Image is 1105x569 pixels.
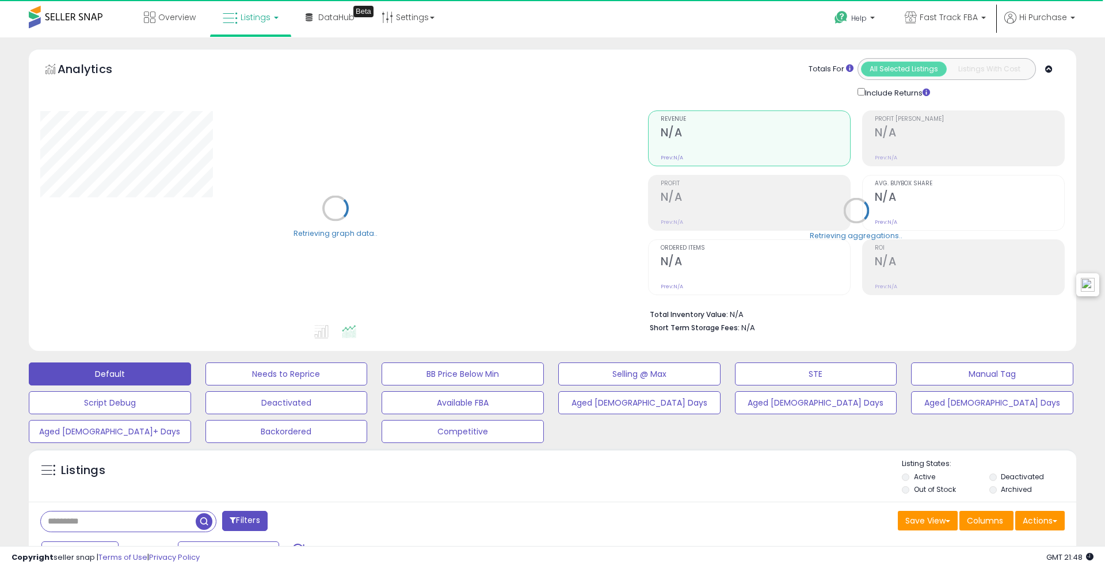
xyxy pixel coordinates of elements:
span: Hi Purchase [1019,12,1067,23]
span: Last 7 Days [59,545,104,557]
button: Available FBA [382,391,544,414]
button: Columns [959,511,1013,530]
a: Privacy Policy [149,552,200,563]
img: icon48.png [1081,278,1095,292]
label: Out of Stock [914,484,956,494]
button: Last 7 Days [41,541,119,561]
button: Aged [DEMOGRAPHIC_DATA] Days [911,391,1073,414]
span: Overview [158,12,196,23]
button: All Selected Listings [861,62,947,77]
button: Needs to Reprice [205,362,368,385]
button: Save View [898,511,958,530]
span: Columns [967,515,1003,526]
div: Totals For [809,64,853,75]
h5: Listings [61,463,105,479]
span: Fast Track FBA [920,12,978,23]
p: Listing States: [902,459,1076,469]
strong: Copyright [12,552,54,563]
h5: Analytics [58,61,135,80]
button: Competitive [382,420,544,443]
div: Retrieving graph data.. [294,228,378,238]
button: Filters [222,511,267,531]
button: Script Debug [29,391,191,414]
div: seller snap | | [12,552,200,563]
span: Aug-29 - Sep-04 [195,545,265,557]
button: Selling @ Max [558,362,721,385]
span: Help [851,13,867,23]
div: Retrieving aggregations.. [810,230,902,240]
button: BB Price Below Min [382,362,544,385]
a: Help [825,2,886,37]
button: Manual Tag [911,362,1073,385]
span: Listings [241,12,270,23]
button: Actions [1015,511,1065,530]
button: Listings With Cost [946,62,1032,77]
a: Hi Purchase [1004,12,1075,37]
div: Include Returns [849,86,944,99]
button: Backordered [205,420,368,443]
i: Get Help [834,10,848,25]
button: Aged [DEMOGRAPHIC_DATA] Days [735,391,897,414]
label: Archived [1001,484,1032,494]
div: Tooltip anchor [353,6,374,17]
button: Aged [DEMOGRAPHIC_DATA] Days [558,391,721,414]
a: Terms of Use [98,552,147,563]
button: Aged [DEMOGRAPHIC_DATA]+ Days [29,420,191,443]
button: Aug-29 - Sep-04 [178,541,279,561]
button: Deactivated [205,391,368,414]
label: Deactivated [1001,472,1044,482]
label: Active [914,472,935,482]
span: 2025-09-12 21:48 GMT [1046,552,1093,563]
button: Default [29,362,191,385]
button: STE [735,362,897,385]
span: DataHub [318,12,355,23]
